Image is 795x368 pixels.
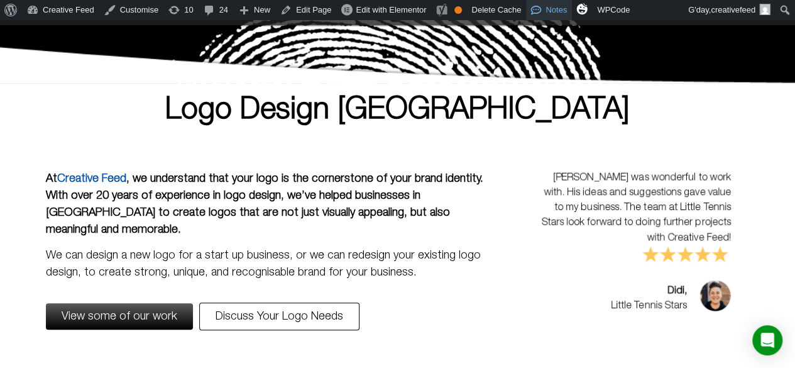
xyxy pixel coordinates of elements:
[529,157,743,343] div: Slides
[576,3,588,14] img: svg+xml;base64,PHN2ZyB4bWxucz0iaHR0cDovL3d3dy53My5vcmcvMjAwMC9zdmciIHZpZXdCb3g9IjAgMCAzMiAzMiI+PG...
[46,96,750,126] h1: Logo Design [GEOGRAPHIC_DATA]
[454,6,462,14] div: OK
[46,303,193,330] a: View some of our work
[611,283,687,298] span: Didi,
[611,298,687,313] span: Little Tennis Stars
[541,170,731,264] div: [PERSON_NAME] was wonderful to work with. His ideas and suggestions gave value to my business. Th...
[699,280,731,311] img: Didi,
[752,325,782,355] div: Open Intercom Messenger
[216,311,343,322] span: Discuss Your Logo Needs
[62,311,177,322] span: View some of our work
[529,157,743,343] div: 3 / 4
[46,174,483,235] strong: At , we understand that your logo is the cornerstone of your brand identity. With over 20 years o...
[199,303,359,330] a: Discuss Your Logo Needs
[57,174,126,184] a: Creative Feed
[711,5,755,14] span: creativefeed
[356,5,426,14] span: Edit with Elementor
[46,247,486,281] p: We can design a new logo for a start up business, or we can redesign your existing logo design, t...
